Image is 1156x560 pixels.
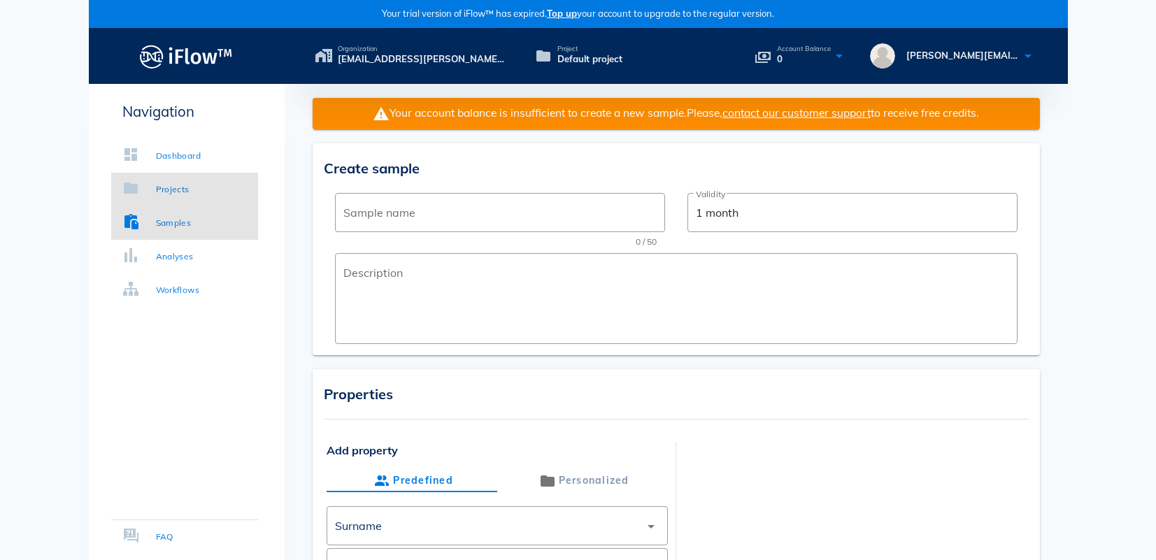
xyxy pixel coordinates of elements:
[335,519,382,532] div: Surname
[371,470,453,492] div: Predefined
[89,41,285,72] a: Logo
[373,105,979,122] div: Your account balance is insufficient to create a new sample.
[643,518,659,535] i: arrow_drop_down
[722,106,871,120] span: contact our customer support
[156,149,201,163] div: Dashboard
[338,45,504,52] span: Organization
[156,182,190,196] div: Projects
[324,159,420,177] span: Create sample
[777,45,831,52] span: Account Balance
[156,216,192,230] div: Samples
[557,45,622,52] span: Project
[636,238,657,247] div: 0 / 50
[327,442,668,459] span: Add property
[557,52,622,66] span: Default project
[338,52,504,66] span: [EMAIL_ADDRESS][PERSON_NAME][DOMAIN_NAME]'s organization
[382,7,774,21] span: Your trial version of iFlow™ has expired.
[156,283,200,297] div: Workflows
[156,530,173,544] div: FAQ
[547,8,577,19] span: Top up
[777,52,831,66] span: 0
[156,250,194,264] div: Analyses
[324,385,393,403] span: Properties
[536,470,629,492] div: Personalized
[327,506,668,545] div: Surname
[870,43,895,69] img: avatar.16069ca8.svg
[111,101,258,122] p: Navigation
[696,189,726,199] label: Validity
[687,106,979,120] span: Please, to receive free credits.
[547,8,774,19] span: your account to upgrade to the regular version.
